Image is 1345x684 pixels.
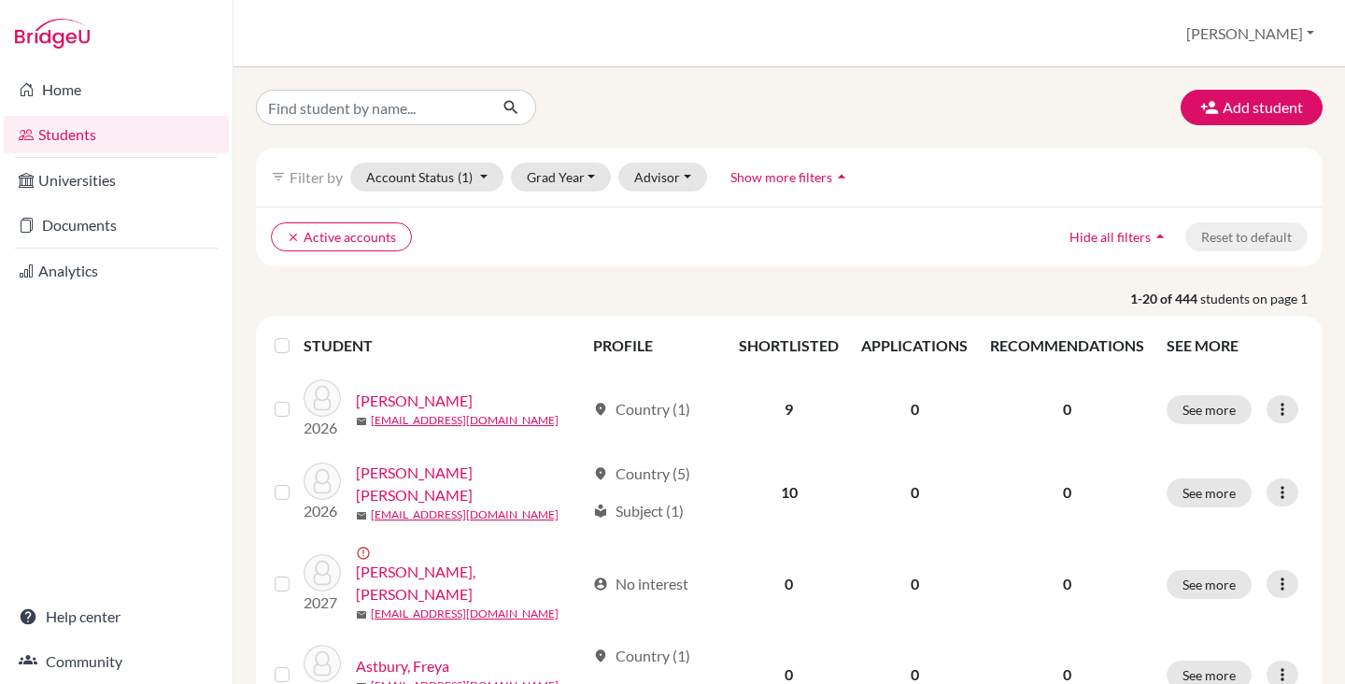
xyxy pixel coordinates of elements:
button: Grad Year [511,163,612,192]
button: Account Status(1) [350,163,503,192]
a: [PERSON_NAME], [PERSON_NAME] [356,561,585,606]
button: See more [1167,395,1252,424]
td: 0 [850,534,979,634]
th: PROFILE [582,323,728,368]
a: Analytics [4,252,229,290]
button: [PERSON_NAME] [1178,16,1323,51]
span: location_on [593,466,608,481]
a: Astbury, Freya [356,655,449,677]
th: RECOMMENDATIONS [979,323,1155,368]
a: Students [4,116,229,153]
span: location_on [593,648,608,663]
a: Home [4,71,229,108]
th: SHORTLISTED [728,323,850,368]
button: Add student [1181,90,1323,125]
a: [PERSON_NAME] [PERSON_NAME] [356,462,585,506]
span: local_library [593,504,608,519]
span: account_circle [593,577,608,591]
div: Country (1) [593,645,690,667]
div: Country (1) [593,398,690,420]
img: Astbury, Freya [304,645,341,682]
a: [EMAIL_ADDRESS][DOMAIN_NAME] [371,506,559,523]
td: 10 [728,450,850,534]
span: mail [356,510,367,521]
th: STUDENT [304,323,582,368]
a: Universities [4,162,229,199]
button: See more [1167,478,1252,507]
span: Hide all filters [1069,229,1151,245]
td: 0 [850,368,979,450]
img: Abe, Shun [304,379,341,417]
img: Arellano Yacoub, Amaya [304,554,341,591]
a: [EMAIL_ADDRESS][DOMAIN_NAME] [371,412,559,429]
td: 0 [728,534,850,634]
button: Show more filtersarrow_drop_up [715,163,867,192]
p: 2027 [304,591,341,614]
img: Amin, Muhammad Esmaeel [304,463,341,500]
input: Find student by name... [256,90,488,125]
i: arrow_drop_up [832,167,851,186]
p: 0 [990,573,1144,595]
th: SEE MORE [1155,323,1315,368]
p: 0 [990,398,1144,420]
span: Show more filters [730,169,832,185]
span: location_on [593,402,608,417]
td: 0 [850,450,979,534]
strong: 1-20 of 444 [1130,289,1200,308]
i: clear [287,231,300,244]
a: [PERSON_NAME] [356,390,473,412]
span: mail [356,609,367,620]
button: Hide all filtersarrow_drop_up [1054,222,1185,251]
div: Country (5) [593,463,690,485]
img: Bridge-U [15,19,90,49]
span: error_outline [356,546,375,561]
a: Help center [4,598,229,635]
span: students on page 1 [1200,289,1323,308]
div: No interest [593,573,688,595]
a: [EMAIL_ADDRESS][DOMAIN_NAME] [371,606,559,622]
a: Documents [4,207,229,244]
i: arrow_drop_up [1151,227,1169,246]
th: APPLICATIONS [850,323,979,368]
span: Filter by [290,168,343,186]
td: 9 [728,368,850,450]
button: Reset to default [1185,222,1308,251]
p: 2026 [304,500,341,522]
p: 2026 [304,417,341,439]
span: (1) [458,169,473,185]
button: clearActive accounts [271,222,412,251]
i: filter_list [271,169,286,184]
button: Advisor [618,163,707,192]
button: See more [1167,570,1252,599]
span: mail [356,416,367,427]
a: Community [4,643,229,680]
div: Subject (1) [593,500,684,522]
p: 0 [990,481,1144,504]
